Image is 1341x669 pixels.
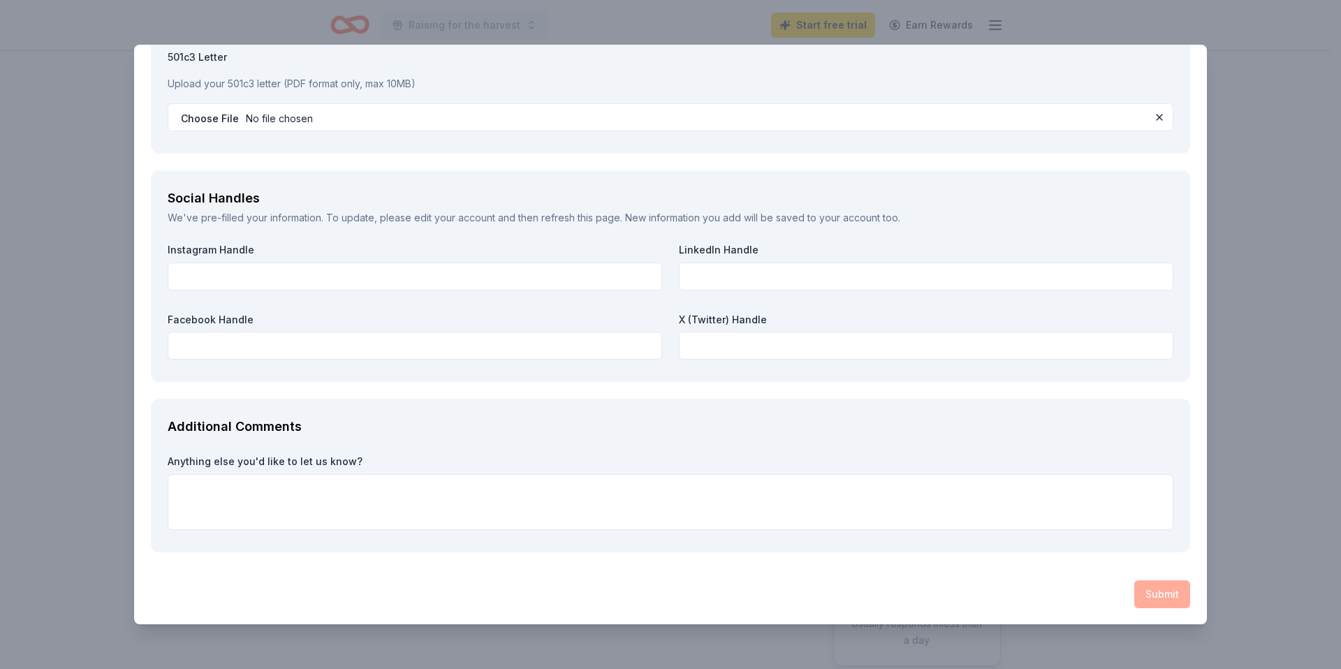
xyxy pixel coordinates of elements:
div: Additional Comments [168,416,1173,438]
p: Upload your 501c3 letter (PDF format only, max 10MB) [168,75,1173,92]
div: We've pre-filled your information. To update, please and then refresh this page. New information ... [168,209,1173,226]
label: Anything else you'd like to let us know? [168,455,1173,469]
label: Instagram Handle [168,243,662,257]
label: X (Twitter) Handle [679,313,1173,327]
label: Facebook Handle [168,313,662,327]
label: LinkedIn Handle [679,243,1173,257]
div: Social Handles [168,187,1173,209]
label: 501c3 Letter [168,50,1173,64]
a: edit your account [414,212,495,223]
